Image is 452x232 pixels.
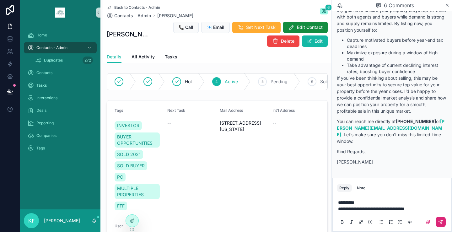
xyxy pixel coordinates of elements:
span: Next Task [167,108,185,113]
span: Hot [185,78,192,85]
p: If you’ve been thinking about selling, this may be your best opportunity to secure top value for ... [337,75,447,114]
div: Note [357,186,365,191]
a: Tasks [165,51,177,64]
span: 📞 Call [179,24,193,30]
span: Active [225,78,238,85]
span: INVESTOR [117,122,139,129]
a: Deals [24,105,97,116]
span: Deals [36,108,46,113]
button: Delete [267,35,299,47]
span: Tags [36,146,45,151]
a: SOLD BUYER [115,161,147,170]
div: scrollable content [20,25,100,162]
button: Reply [337,184,352,192]
a: MULTIPLE PROPERTIES [115,184,160,199]
span: All Activity [132,54,155,60]
span: Home [36,33,47,38]
a: All Activity [132,51,155,64]
span: KF [28,217,35,224]
a: Details [107,51,121,63]
span: Tags [115,108,123,113]
span: Interactions [36,95,57,100]
a: Tags [24,143,97,154]
button: Set Next Task [232,22,281,33]
a: Contacts [24,67,97,78]
span: FFF [117,203,125,209]
a: Home [24,30,97,41]
span: MULTIPLE PROPERTIES [117,185,157,198]
span: Edit Contact [297,24,323,30]
button: 6 [320,8,328,16]
a: Companies [24,130,97,141]
li: Take advantage of current declining interest rates, boosting buyer confidence [347,62,447,75]
button: 📧 Email [201,22,230,33]
span: -- [272,120,276,126]
span: Details [107,54,121,60]
span: Contacts [36,70,52,75]
span: Tasks [36,83,47,88]
span: Mail Address [220,108,243,113]
p: Kind Regards, [337,148,447,155]
span: 5 [261,79,264,84]
span: -- [167,120,171,126]
span: Duplicates [44,58,63,63]
button: Note [354,184,368,192]
span: 6 [325,4,332,11]
span: Contacts - Admin [36,45,67,50]
a: Back to Contacts - Admin [107,5,160,10]
strong: [PHONE_NUMBER] [396,119,436,124]
span: 6 Comments [384,2,414,9]
p: My goal is to ensure your property stays top-of-mind with both agents and buyers while demand is ... [337,7,447,33]
a: Duplicates272 [31,55,97,66]
a: INVESTOR [115,121,142,130]
a: FFF [115,202,127,210]
li: Capture motivated buyers before year-end tax deadlines [347,37,447,50]
span: Contacts - Admin [114,13,151,19]
span: Reporting [36,121,54,126]
p: [PERSON_NAME] [44,218,80,224]
h1: [PERSON_NAME] [107,30,148,39]
a: Contacts - Admin [24,42,97,53]
img: App logo [55,8,65,18]
button: Edit [302,35,328,47]
span: Int'l Address [272,108,295,113]
p: [PERSON_NAME] [337,159,447,165]
a: BUYER OPPORTUNITIES [115,132,160,148]
span: Delete [281,38,294,44]
a: SOLD 2021 [115,150,143,159]
span: 4 [215,79,218,84]
button: Edit Contact [283,22,328,33]
span: [STREET_ADDRESS][US_STATE] [220,120,267,132]
a: [PERSON_NAME] [157,13,193,19]
span: 📧 Email [207,24,224,30]
span: User [115,224,123,228]
a: Tasks [24,80,97,91]
span: SOLD 2021 [117,151,141,158]
span: PC [117,174,123,180]
a: Contacts - Admin [107,13,151,19]
span: Tasks [165,54,177,60]
span: SOLD BUYER [117,163,145,169]
a: [PERSON_NAME][EMAIL_ADDRESS][DOMAIN_NAME] [337,119,444,137]
p: You can reach me directly at or . Let’s make sure you don’t miss this limited-time window. [337,118,447,144]
div: 272 [83,57,93,64]
li: Maximize exposure during a window of high demand [347,50,447,62]
a: Reporting [24,117,97,129]
span: Back to Contacts - Admin [114,5,160,10]
span: Companies [36,133,56,138]
a: Interactions [24,92,97,104]
span: Pending [271,78,288,85]
span: BUYER OPPORTUNITIES [117,134,157,146]
button: 📞 Call [173,22,199,33]
span: Set Next Task [246,24,276,30]
a: PC [115,173,126,181]
span: 6 [311,79,313,84]
span: Sold [320,78,329,85]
